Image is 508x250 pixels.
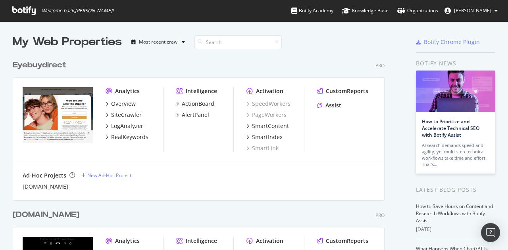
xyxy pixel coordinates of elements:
[317,101,341,109] a: Assist
[326,87,368,95] div: CustomReports
[176,111,209,119] a: AlertPanel
[454,7,491,14] span: Angela Falone
[106,111,142,119] a: SiteCrawler
[106,122,143,130] a: LogAnalyzer
[416,226,495,233] div: [DATE]
[106,100,136,108] a: Overview
[128,36,188,48] button: Most recent crawl
[291,7,333,15] div: Botify Academy
[416,203,493,224] a: How to Save Hours on Content and Research Workflows with Botify Assist
[438,4,504,17] button: [PERSON_NAME]
[23,87,93,143] img: eyebuydirect.com
[422,142,489,168] div: AI search demands speed and agility, yet multi-step technical workflows take time and effort. Tha...
[416,59,495,68] div: Botify news
[115,87,140,95] div: Analytics
[416,38,480,46] a: Botify Chrome Plugin
[325,101,341,109] div: Assist
[416,71,495,112] img: How to Prioritize and Accelerate Technical SEO with Botify Assist
[13,59,69,71] a: Eyebuydirect
[342,7,389,15] div: Knowledge Base
[87,172,131,179] div: New Ad-Hoc Project
[256,87,283,95] div: Activation
[23,183,68,191] a: [DOMAIN_NAME]
[397,7,438,15] div: Organizations
[186,237,217,245] div: Intelligence
[424,38,480,46] div: Botify Chrome Plugin
[422,118,479,138] a: How to Prioritize and Accelerate Technical SEO with Botify Assist
[246,100,291,108] a: SpeedWorkers
[106,133,148,141] a: RealKeywords
[23,172,66,179] div: Ad-Hoc Projects
[13,209,83,221] a: [DOMAIN_NAME]
[182,111,209,119] div: AlertPanel
[111,133,148,141] div: RealKeywords
[13,34,122,50] div: My Web Properties
[481,223,500,242] div: Open Intercom Messenger
[252,133,283,141] div: SmartIndex
[194,35,282,49] input: Search
[13,59,66,71] div: Eyebuydirect
[81,172,131,179] a: New Ad-Hoc Project
[326,237,368,245] div: CustomReports
[317,87,368,95] a: CustomReports
[246,111,287,119] a: PageWorkers
[416,185,495,194] div: Latest Blog Posts
[256,237,283,245] div: Activation
[375,62,385,69] div: Pro
[252,122,289,130] div: SmartContent
[139,40,179,44] div: Most recent crawl
[317,237,368,245] a: CustomReports
[246,144,279,152] a: SmartLink
[111,111,142,119] div: SiteCrawler
[111,122,143,130] div: LogAnalyzer
[42,8,114,14] span: Welcome back, [PERSON_NAME] !
[111,100,136,108] div: Overview
[176,100,214,108] a: ActionBoard
[186,87,217,95] div: Intelligence
[13,209,79,221] div: [DOMAIN_NAME]
[182,100,214,108] div: ActionBoard
[246,133,283,141] a: SmartIndex
[375,212,385,219] div: Pro
[246,122,289,130] a: SmartContent
[115,237,140,245] div: Analytics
